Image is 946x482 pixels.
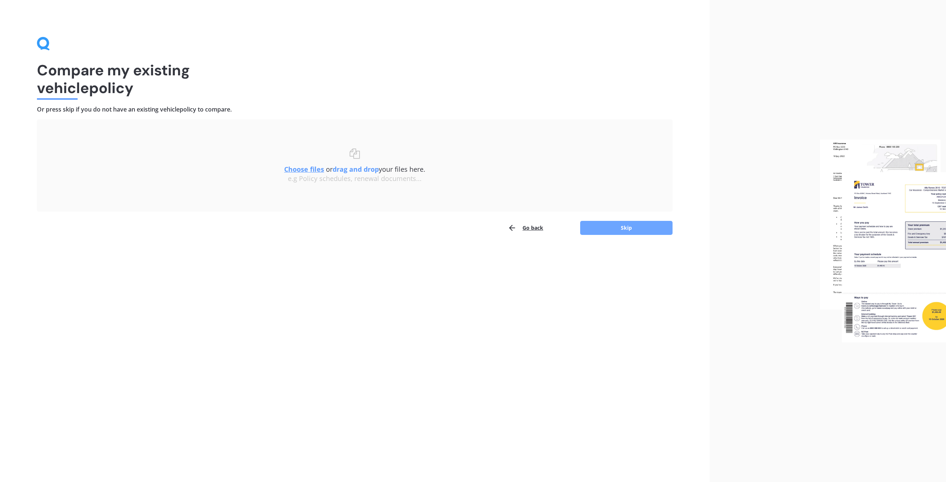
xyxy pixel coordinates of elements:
[580,221,673,235] button: Skip
[37,106,673,113] h4: Or press skip if you do not have an existing vehicle policy to compare.
[284,165,324,174] u: Choose files
[284,165,425,174] span: or your files here.
[37,61,673,97] h1: Compare my existing vehicle policy
[820,140,946,343] img: files.webp
[508,221,543,235] button: Go back
[333,165,379,174] b: drag and drop
[52,175,658,183] div: e.g Policy schedules, renewal documents...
